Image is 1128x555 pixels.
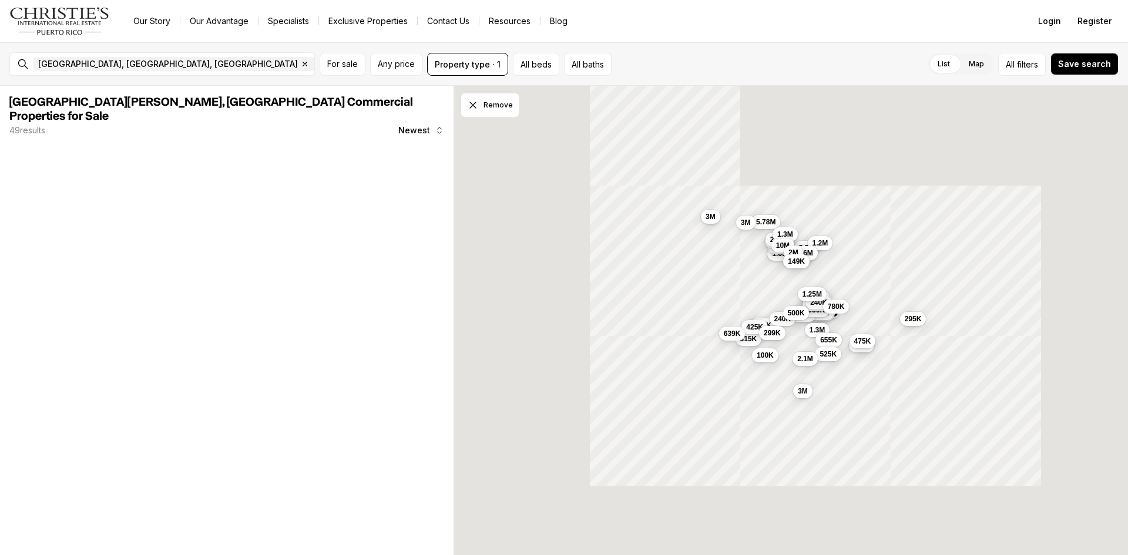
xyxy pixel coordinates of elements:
span: 240K [774,314,791,324]
img: logo [9,7,110,35]
span: 315K [740,334,757,344]
button: 315K [736,332,762,346]
button: 5.78M [751,215,780,229]
button: 240K [805,295,832,310]
button: 1.6M [793,246,818,260]
a: Exclusive Properties [319,13,417,29]
span: Register [1077,16,1112,26]
span: 5.78M [756,217,775,227]
button: Any price [370,53,422,76]
span: 655K [820,335,837,345]
button: 500K [783,306,810,320]
button: 240K [770,312,796,326]
span: 2.47M [770,235,790,244]
span: 1.25M [803,290,822,299]
button: 639K [719,327,746,341]
span: 639K [724,329,741,338]
button: 395K [750,318,776,332]
span: 395K [754,321,771,330]
a: Resources [479,13,540,29]
button: 3M [701,210,720,224]
a: Blog [540,13,577,29]
span: 1.3M [777,230,793,239]
button: 149K [783,254,810,268]
a: Our Story [124,13,180,29]
label: Map [959,53,993,75]
span: [GEOGRAPHIC_DATA], [GEOGRAPHIC_DATA], [GEOGRAPHIC_DATA] [38,59,298,69]
span: 295K [905,314,922,324]
span: 149K [788,257,805,266]
button: Contact Us [418,13,479,29]
button: 655K [815,333,842,347]
button: 525K [815,347,841,361]
span: 10M [776,241,790,250]
button: 3.25M [765,234,794,248]
button: Property type · 1 [427,53,508,76]
span: Save search [1058,59,1111,69]
span: 2M [788,248,798,257]
span: 525K [820,349,837,359]
button: Allfilters [998,53,1046,76]
button: Dismiss drawing [461,93,519,117]
button: 2.1M [793,352,818,366]
button: Login [1031,9,1068,33]
button: 1.2M [808,236,833,250]
p: 49 results [9,126,45,135]
button: Save search [1050,53,1119,75]
span: 500K [788,308,805,318]
span: Newest [398,126,430,135]
span: 3M [741,218,751,227]
span: 299K [764,328,781,338]
button: 100K [752,348,778,362]
button: 2.47M [766,233,794,247]
span: 1.3M [810,325,825,335]
span: 1.6M [797,248,813,258]
a: Our Advantage [180,13,258,29]
span: For sale [327,59,358,69]
button: All baths [564,53,612,76]
span: 2.1M [797,354,813,364]
button: 2M [784,245,803,260]
button: 425K [741,320,768,334]
span: 1.2M [813,238,828,248]
button: 3M [793,384,813,398]
button: Newest [391,119,451,142]
button: For sale [320,53,365,76]
button: Register [1070,9,1119,33]
span: 3M [706,212,716,221]
span: 3.3M [799,243,815,253]
span: 780K [828,302,845,311]
button: 475K [850,334,876,348]
label: List [928,53,959,75]
button: 130K [803,297,829,311]
span: 1.65M [772,249,791,258]
button: 780K [823,300,850,314]
span: 3M [798,386,808,396]
button: 10M [771,238,794,253]
button: 3M [736,216,756,230]
span: [GEOGRAPHIC_DATA][PERSON_NAME], [GEOGRAPHIC_DATA] Commercial Properties for Sale [9,96,413,122]
button: All beds [513,53,559,76]
button: 1.3M [805,323,830,337]
button: 295K [900,312,926,326]
button: 1.65M [767,247,796,261]
span: 425K [746,322,763,332]
span: Any price [378,59,415,69]
span: Login [1038,16,1061,26]
span: All [1006,58,1015,70]
span: filters [1017,58,1038,70]
span: 100K [757,351,774,360]
button: 4.5M [849,338,874,352]
button: 299K [759,326,785,340]
a: Specialists [258,13,318,29]
span: 240K [810,298,827,307]
button: 3.3M [794,241,820,255]
button: 1.3M [773,227,798,241]
button: 1.25M [798,287,827,301]
span: 475K [854,337,871,346]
